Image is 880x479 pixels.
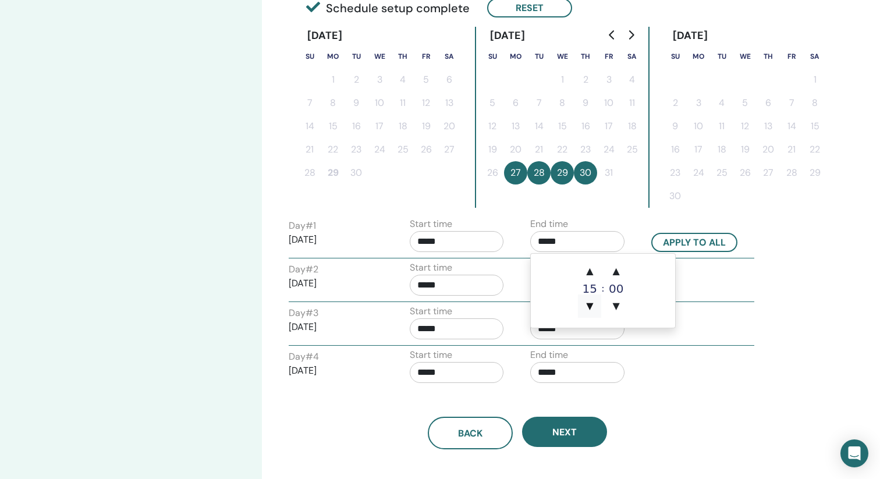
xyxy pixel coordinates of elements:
button: 16 [574,115,597,138]
label: Start time [410,304,452,318]
button: 18 [620,115,644,138]
button: 24 [368,138,391,161]
label: End time [530,348,568,362]
button: 27 [757,161,780,184]
th: Saturday [803,45,826,68]
p: [DATE] [289,364,383,378]
button: 1 [321,68,345,91]
label: Day # 2 [289,262,318,276]
label: End time [530,217,568,231]
th: Tuesday [345,45,368,68]
button: 12 [733,115,757,138]
button: 23 [663,161,687,184]
label: Start time [410,217,452,231]
th: Monday [687,45,710,68]
div: : [601,260,604,318]
button: 4 [620,68,644,91]
button: 16 [663,138,687,161]
button: 4 [710,91,733,115]
button: 7 [527,91,551,115]
span: ▲ [578,260,601,283]
th: Saturday [620,45,644,68]
th: Tuesday [527,45,551,68]
button: 24 [687,161,710,184]
button: 28 [780,161,803,184]
label: Start time [410,348,452,362]
button: 24 [597,138,620,161]
button: 27 [504,161,527,184]
th: Thursday [574,45,597,68]
th: Sunday [298,45,321,68]
button: 14 [298,115,321,138]
button: 27 [438,138,461,161]
button: 30 [574,161,597,184]
button: 20 [504,138,527,161]
button: 26 [733,161,757,184]
button: 8 [551,91,574,115]
button: 5 [414,68,438,91]
button: 13 [504,115,527,138]
button: 10 [597,91,620,115]
button: 21 [780,138,803,161]
button: 2 [345,68,368,91]
th: Sunday [481,45,504,68]
button: 11 [620,91,644,115]
button: 2 [574,68,597,91]
button: 1 [803,68,826,91]
button: 3 [597,68,620,91]
button: 8 [321,91,345,115]
th: Wednesday [733,45,757,68]
button: 3 [368,68,391,91]
button: 6 [504,91,527,115]
button: 5 [481,91,504,115]
button: 25 [391,138,414,161]
button: 18 [391,115,414,138]
th: Sunday [663,45,687,68]
button: 25 [620,138,644,161]
button: 1 [551,68,574,91]
button: 26 [481,161,504,184]
button: 2 [663,91,687,115]
button: 15 [321,115,345,138]
th: Monday [504,45,527,68]
button: 28 [527,161,551,184]
button: 12 [481,115,504,138]
div: [DATE] [481,27,535,45]
button: 9 [345,91,368,115]
p: [DATE] [289,233,383,247]
button: 30 [345,161,368,184]
button: 5 [733,91,757,115]
button: 20 [438,115,461,138]
button: 22 [803,138,826,161]
th: Friday [414,45,438,68]
button: 12 [414,91,438,115]
th: Friday [597,45,620,68]
label: Start time [410,261,452,275]
th: Wednesday [368,45,391,68]
button: 3 [687,91,710,115]
button: 10 [368,91,391,115]
button: 19 [414,115,438,138]
button: 9 [663,115,687,138]
button: 4 [391,68,414,91]
button: Go to previous month [603,23,622,47]
button: 29 [803,161,826,184]
button: 14 [527,115,551,138]
button: 29 [551,161,574,184]
button: 25 [710,161,733,184]
div: Open Intercom Messenger [840,439,868,467]
button: 15 [803,115,826,138]
th: Tuesday [710,45,733,68]
button: 11 [710,115,733,138]
button: 31 [597,161,620,184]
button: 17 [368,115,391,138]
button: Back [428,417,513,449]
button: Go to next month [622,23,640,47]
span: Next [552,426,577,438]
span: ▲ [605,260,628,283]
th: Thursday [757,45,780,68]
button: 11 [391,91,414,115]
button: 7 [780,91,803,115]
span: ▼ [578,295,601,318]
p: [DATE] [289,320,383,334]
